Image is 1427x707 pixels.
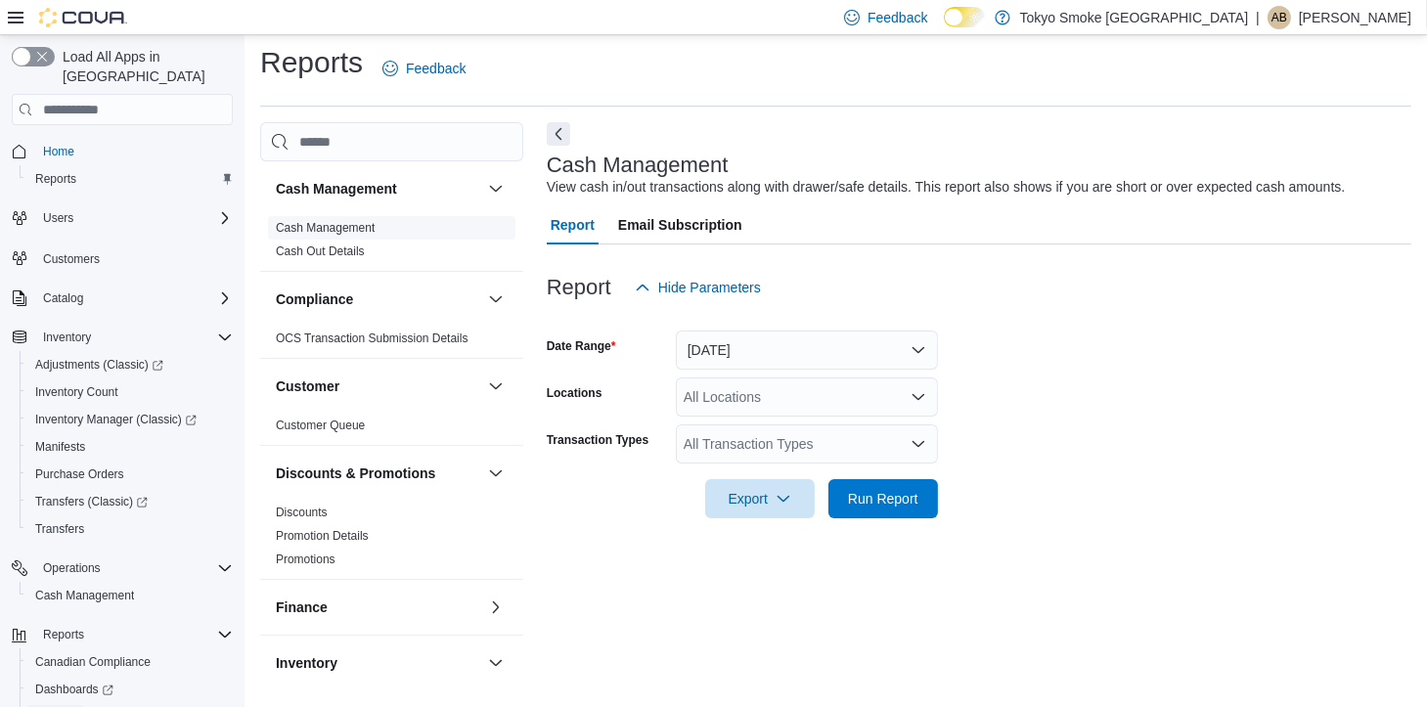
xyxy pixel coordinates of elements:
label: Date Range [547,338,616,354]
span: Adjustments (Classic) [27,353,233,376]
button: Inventory [4,324,241,351]
span: Home [43,144,74,159]
button: Compliance [484,287,508,311]
span: Discounts [276,505,328,520]
span: Operations [43,560,101,576]
span: Manifests [35,439,85,455]
button: Purchase Orders [20,461,241,488]
button: Run Report [828,479,938,518]
button: Users [4,204,241,232]
span: Inventory Count [27,380,233,404]
span: Hide Parameters [658,278,761,297]
a: Customers [35,247,108,271]
button: Cash Management [20,582,241,609]
a: OCS Transaction Submission Details [276,331,468,345]
a: Home [35,140,82,163]
img: Cova [39,8,127,27]
span: Customers [35,245,233,270]
a: Transfers [27,517,92,541]
a: Promotions [276,552,335,566]
span: Run Report [848,489,918,508]
span: Cash Management [276,220,375,236]
a: Customer Queue [276,419,365,432]
span: Purchase Orders [35,466,124,482]
span: Transfers [27,517,233,541]
span: Adjustments (Classic) [35,357,163,373]
button: Inventory [276,653,480,673]
span: Catalog [35,287,233,310]
span: Export [717,479,803,518]
button: Finance [276,597,480,617]
span: Dashboards [35,682,113,697]
a: Transfers (Classic) [27,490,156,513]
span: Canadian Compliance [27,650,233,674]
button: Manifests [20,433,241,461]
button: Reports [20,165,241,193]
button: Operations [4,554,241,582]
div: Cash Management [260,216,523,271]
button: Reports [35,623,92,646]
span: Feedback [406,59,466,78]
button: Catalog [35,287,91,310]
button: Discounts & Promotions [484,462,508,485]
button: Customers [4,243,241,272]
h1: Reports [260,43,363,82]
span: Cash Out Details [276,243,365,259]
a: Canadian Compliance [27,650,158,674]
span: Transfers (Classic) [35,494,148,509]
span: Promotion Details [276,528,369,544]
span: Users [43,210,73,226]
button: Transfers [20,515,241,543]
p: | [1256,6,1260,29]
div: Alexa Bereznycky [1268,6,1291,29]
span: Reports [27,167,233,191]
span: Reports [35,623,233,646]
div: Discounts & Promotions [260,501,523,579]
a: Purchase Orders [27,463,132,486]
p: Tokyo Smoke [GEOGRAPHIC_DATA] [1020,6,1249,29]
span: Reports [43,627,84,642]
span: Catalog [43,290,83,306]
span: Dark Mode [944,27,945,28]
span: Customers [43,251,100,267]
span: Transfers [35,521,84,537]
label: Transaction Types [547,432,648,448]
button: Customer [276,376,480,396]
button: Compliance [276,289,480,309]
h3: Cash Management [276,179,397,199]
button: Canadian Compliance [20,648,241,676]
span: Cash Management [35,588,134,603]
h3: Inventory [276,653,337,673]
span: Users [35,206,233,230]
span: Home [35,139,233,163]
a: Dashboards [20,676,241,703]
span: Dashboards [27,678,233,701]
button: Open list of options [911,389,926,405]
span: OCS Transaction Submission Details [276,331,468,346]
button: Cash Management [276,179,480,199]
button: Users [35,206,81,230]
a: Reports [27,167,84,191]
button: Cash Management [484,177,508,200]
span: Reports [35,171,76,187]
span: Inventory Count [35,384,118,400]
span: Inventory Manager (Classic) [35,412,197,427]
a: Promotion Details [276,529,369,543]
a: Dashboards [27,678,121,701]
span: Customer Queue [276,418,365,433]
span: Inventory Manager (Classic) [27,408,233,431]
a: Cash Out Details [276,244,365,258]
span: Canadian Compliance [35,654,151,670]
span: Feedback [868,8,927,27]
h3: Discounts & Promotions [276,464,435,483]
h3: Report [547,276,611,299]
p: [PERSON_NAME] [1299,6,1411,29]
span: Email Subscription [618,205,742,244]
h3: Compliance [276,289,353,309]
a: Cash Management [27,584,142,607]
span: Manifests [27,435,233,459]
a: Feedback [375,49,473,88]
span: Promotions [276,552,335,567]
span: Purchase Orders [27,463,233,486]
h3: Customer [276,376,339,396]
